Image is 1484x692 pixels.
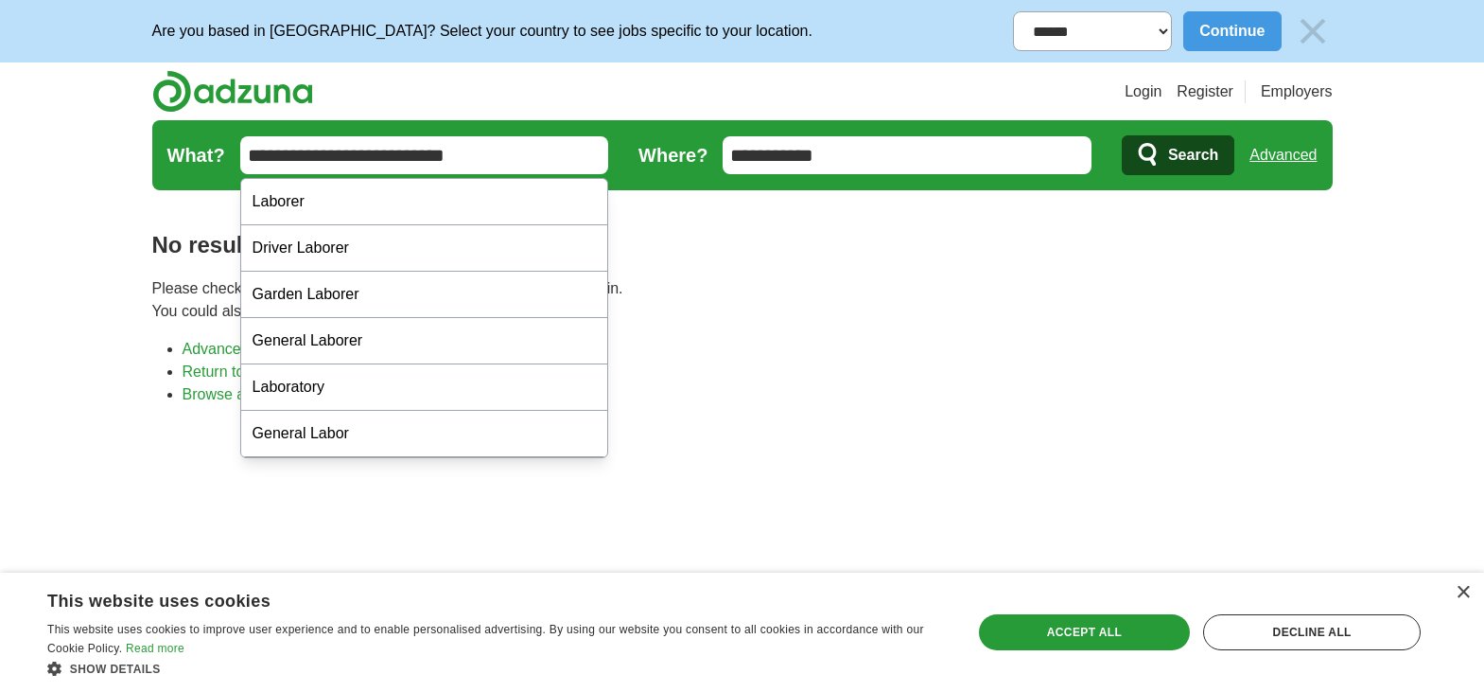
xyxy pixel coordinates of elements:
button: Search [1122,135,1234,175]
p: Are you based in [GEOGRAPHIC_DATA]? Select your country to see jobs specific to your location. [152,20,812,43]
a: Register [1177,80,1233,103]
a: Read more, opens a new window [126,642,184,655]
img: icon_close_no_bg.svg [1293,11,1333,51]
span: This website uses cookies to improve user experience and to enable personalised advertising. By u... [47,623,924,655]
p: Please check your spelling or enter another search term and try again. You could also try one of ... [152,277,1333,323]
a: Advanced [1249,136,1317,174]
div: This website uses cookies [47,584,897,612]
div: General Laborer [241,318,608,364]
h1: No results found [152,228,1333,262]
span: Search [1168,136,1218,174]
a: Browse all live results across the [GEOGRAPHIC_DATA] [183,386,564,402]
button: Continue [1183,11,1281,51]
div: Laboratory [241,364,608,411]
label: What? [167,141,225,169]
a: Employers [1261,80,1333,103]
div: Driver Laborer [241,225,608,272]
div: Decline all [1203,614,1421,650]
label: Where? [638,141,707,169]
img: Adzuna logo [152,70,313,113]
div: Accept all [979,614,1191,650]
a: Login [1125,80,1161,103]
div: Close [1456,586,1470,600]
div: General Labor [241,411,608,457]
div: Show details [47,659,944,678]
a: Advanced search [183,341,300,357]
div: Laborer [241,179,608,225]
a: Return to the home page and start again [183,364,454,380]
div: Garden Laborer [241,272,608,318]
span: Show details [70,663,161,676]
